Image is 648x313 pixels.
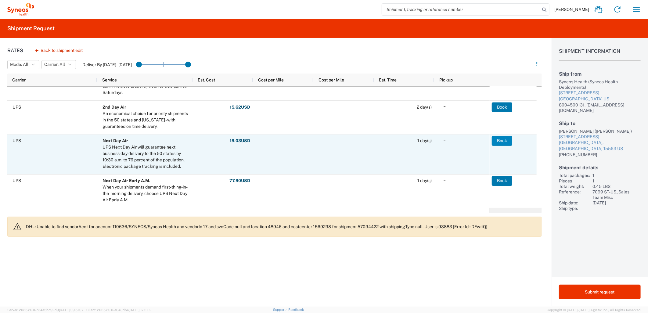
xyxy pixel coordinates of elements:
[547,307,641,313] span: Copyright © [DATE]-[DATE] Agistix Inc., All Rights Reserved
[258,77,284,82] span: Cost per Mile
[103,144,190,170] div: UPS Next Day Air will guarantee next business day delivery to the 50 states by 10:30 a.m. to 76 p...
[319,77,344,82] span: Cost per Mile
[86,308,152,312] span: Client: 2025.20.0-e640dba
[129,308,152,312] span: [DATE] 17:21:12
[103,138,128,143] b: Next Day Air
[559,189,590,200] div: Reference:
[592,173,641,178] div: 1
[492,102,512,112] button: Book
[13,105,21,110] span: UPS
[559,90,641,102] a: [STREET_ADDRESS][GEOGRAPHIC_DATA] US
[7,60,39,69] button: Mode: All
[559,48,641,61] h1: Shipment Information
[379,77,397,82] span: Est. Time
[13,138,21,143] span: UPS
[288,308,304,311] a: Feedback
[59,308,84,312] span: [DATE] 09:51:07
[559,140,641,152] div: [GEOGRAPHIC_DATA], [GEOGRAPHIC_DATA] 15563 US
[592,200,641,206] div: [DATE]
[382,4,540,15] input: Shipment, tracking or reference number
[559,134,641,140] div: [STREET_ADDRESS]
[559,165,641,171] h2: Shipment details
[592,178,641,184] div: 1
[103,178,150,183] b: Next Day Air Early A.M.
[559,200,590,206] div: Ship date:
[229,176,250,186] button: 77.90USD
[559,102,641,113] div: 8004500131, [EMAIL_ADDRESS][DOMAIN_NAME]
[31,45,88,56] button: Back to shipment edit
[559,184,590,189] div: Total weight:
[230,138,250,144] strong: 19.03 USD
[229,102,250,112] button: 15.62USD
[559,71,641,77] h2: Ship from
[13,178,21,183] span: UPS
[103,110,190,130] div: An economical choice for priority shipments in the 50 states and Puerto Rico - with guaranteed on...
[559,90,641,96] div: [STREET_ADDRESS]
[230,104,250,110] strong: 15.62 USD
[7,48,23,53] h1: Rates
[559,152,641,157] div: [PHONE_NUMBER]
[559,128,641,134] div: [PERSON_NAME] ([PERSON_NAME])
[103,70,190,96] div: Next-business-day delivery by 10:30 a.m. to most U.S. addresses; by noon, 4:30 p.m. or 5 p.m. in ...
[492,176,512,186] button: Book
[559,96,641,102] div: [GEOGRAPHIC_DATA] US
[41,60,76,69] button: Carrier: All
[103,105,126,110] b: 2nd Day Air
[559,173,590,178] div: Total packages:
[10,62,28,67] span: Mode: All
[229,136,250,146] button: 19.03USD
[559,79,641,90] div: Syneos Health (Syneos Health Deployments)
[559,121,641,126] h2: Ship to
[103,184,190,203] div: When your shipments demand first-thing-in-the-morning delivery, choose UPS Next Day Air Early A.M.
[592,184,641,189] div: 0.45 LBS
[592,189,641,200] div: 7099 ST-US_Sales Team Misc
[417,178,432,183] span: 1 day(s)
[559,134,641,152] a: [STREET_ADDRESS][GEOGRAPHIC_DATA], [GEOGRAPHIC_DATA] 15563 US
[273,308,288,311] a: Support
[44,62,65,67] span: Carrier: All
[554,7,589,12] span: [PERSON_NAME]
[417,138,432,143] span: 1 day(s)
[12,77,26,82] span: Carrier
[26,224,537,229] p: DHL: Unable to find vendorAcct for account 110636/SYNEOS/Syneos Health and vendorId 17 and svcCod...
[559,178,590,184] div: Pieces
[198,77,215,82] span: Est. Cost
[82,62,132,67] label: Deliver By [DATE] - [DATE]
[559,285,641,299] button: Submit request
[492,136,512,146] button: Book
[439,77,453,82] span: Pickup
[417,105,432,110] span: 2 day(s)
[7,308,84,312] span: Server: 2025.20.0-734e5bc92d9
[102,77,117,82] span: Service
[7,25,55,32] h2: Shipment Request
[559,206,590,211] div: Ship type:
[229,178,250,184] strong: 77.90 USD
